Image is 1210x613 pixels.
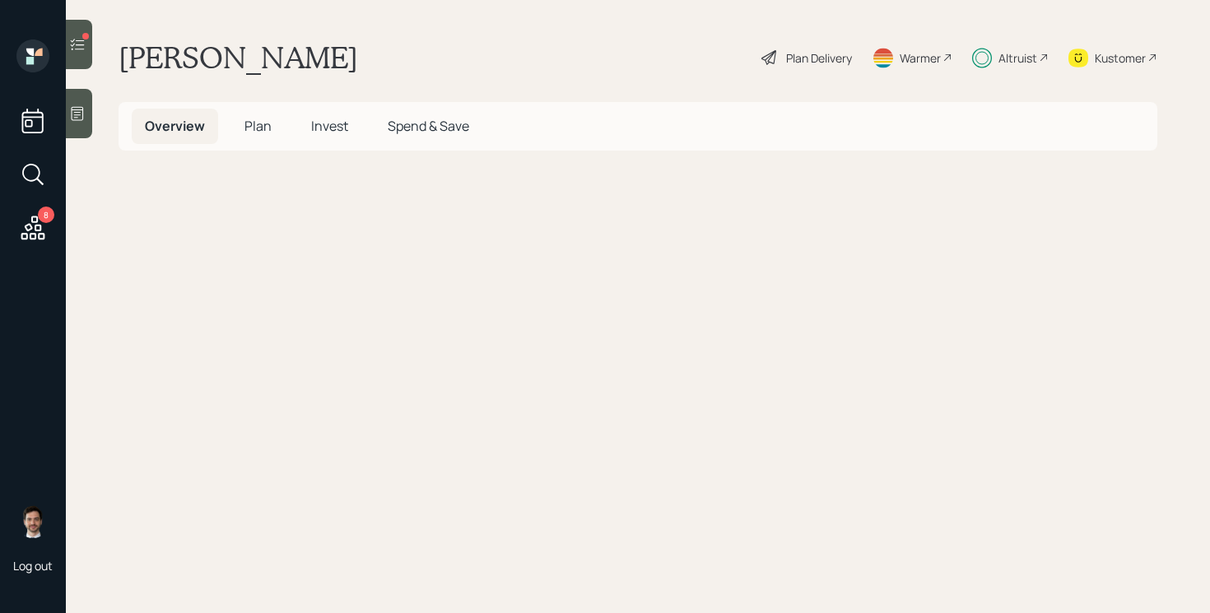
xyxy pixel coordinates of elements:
[388,117,469,135] span: Spend & Save
[38,207,54,223] div: 8
[145,117,205,135] span: Overview
[13,558,53,574] div: Log out
[900,49,941,67] div: Warmer
[119,39,358,76] h1: [PERSON_NAME]
[16,505,49,538] img: jonah-coleman-headshot.png
[244,117,272,135] span: Plan
[311,117,348,135] span: Invest
[786,49,852,67] div: Plan Delivery
[998,49,1037,67] div: Altruist
[1095,49,1146,67] div: Kustomer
